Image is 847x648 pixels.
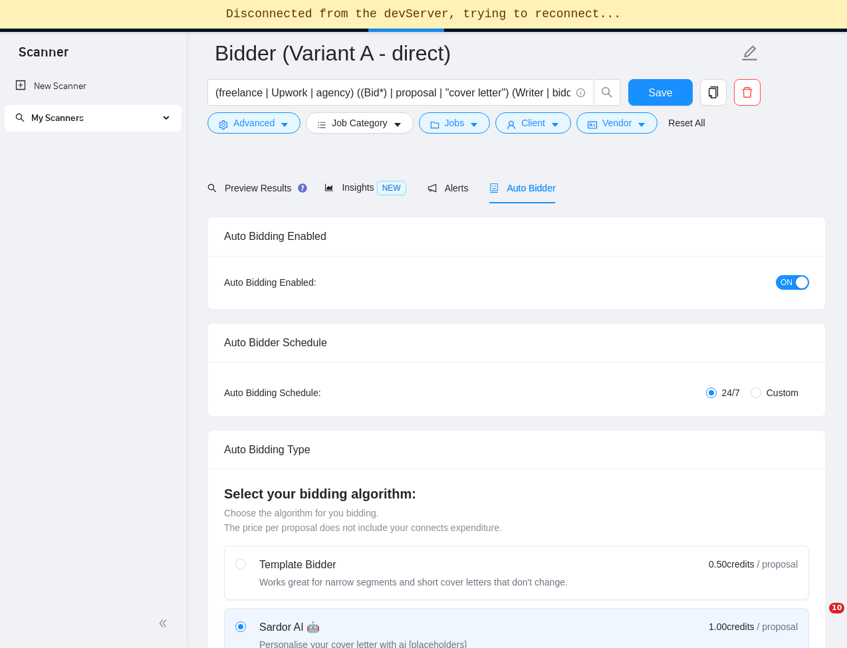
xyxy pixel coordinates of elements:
div: Auto Bidding Type [224,431,809,469]
span: Save [648,84,672,101]
span: 24/7 [717,385,745,400]
span: Vendor [602,116,632,130]
iframe: Intercom live chat [802,603,834,635]
button: Save [628,79,693,106]
span: Insights [324,182,406,193]
li: New Scanner [5,73,181,100]
span: My Scanners [31,112,84,124]
span: / proposal [757,558,798,571]
span: 10 [829,603,844,613]
span: bars [317,120,326,130]
span: 0.50 credits [709,557,754,572]
span: edit [741,45,759,62]
span: notification [427,183,437,193]
input: Search Freelance Jobs... [215,84,570,101]
span: Jobs [445,116,465,130]
span: NEW [377,181,406,195]
a: New Scanner [15,73,170,100]
span: Custom [761,385,804,400]
span: Auto Bidder [489,183,555,193]
span: Client [521,116,545,130]
span: robot [489,183,499,193]
span: Preview Results [207,183,303,193]
span: user [507,120,516,130]
span: caret-down [550,120,560,130]
span: caret-down [280,120,289,130]
span: Job Category [332,116,387,130]
div: Works great for narrow segments and short cover letters that don't change. [259,576,568,589]
span: idcard [588,120,597,130]
span: Scanner [8,43,79,70]
span: delete [735,86,760,98]
span: ON [781,275,792,290]
div: Auto Bidder Schedule [224,324,809,362]
span: 1.00 credits [709,619,754,634]
div: Sardor AI 🤖 [259,619,467,635]
a: Reset All [668,116,705,130]
span: caret-down [393,120,402,130]
span: copy [701,86,726,98]
button: delete [734,79,761,106]
span: info-circle [576,88,585,97]
button: userClientcaret-down [495,112,571,134]
span: double-left [158,617,172,630]
button: folderJobscaret-down [419,112,491,134]
button: settingAdvancedcaret-down [207,112,301,134]
button: barsJob Categorycaret-down [306,112,413,134]
input: Scanner name... [215,37,739,70]
span: setting [219,120,228,130]
button: search [594,79,620,106]
button: copy [700,79,727,106]
span: folder [430,120,439,130]
span: My Scanners [15,112,84,124]
div: Auto Bidding Enabled [224,217,809,255]
span: search [594,86,620,98]
h4: Select your bidding algorithm: [224,485,809,503]
span: search [15,113,25,122]
span: caret-down [637,120,646,130]
span: area-chart [324,183,334,192]
span: Advanced [233,116,275,130]
span: Choose the algorithm for you bidding. The price per proposal does not include your connects expen... [224,508,502,533]
span: caret-down [469,120,479,130]
span: Alerts [427,183,469,193]
span: search [207,183,217,193]
div: Auto Bidding Enabled: [224,275,419,290]
div: Auto Bidding Schedule: [224,385,419,400]
span: / proposal [757,620,798,633]
div: Template Bidder [259,557,568,573]
div: Tooltip anchor [297,182,308,194]
button: idcardVendorcaret-down [576,112,658,134]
